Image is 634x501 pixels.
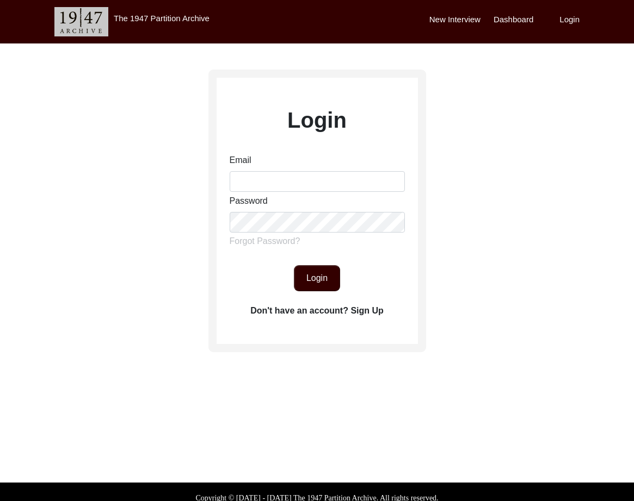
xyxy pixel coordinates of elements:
[494,14,533,26] label: Dashboard
[559,14,580,26] label: Login
[230,195,268,208] label: Password
[429,14,481,26] label: New Interview
[230,154,251,167] label: Email
[294,265,340,291] button: Login
[250,304,384,317] label: Don't have an account? Sign Up
[287,104,347,136] label: Login
[54,7,108,36] img: header-logo.png
[114,14,210,23] label: The 1947 Partition Archive
[230,235,300,248] label: Forgot Password?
